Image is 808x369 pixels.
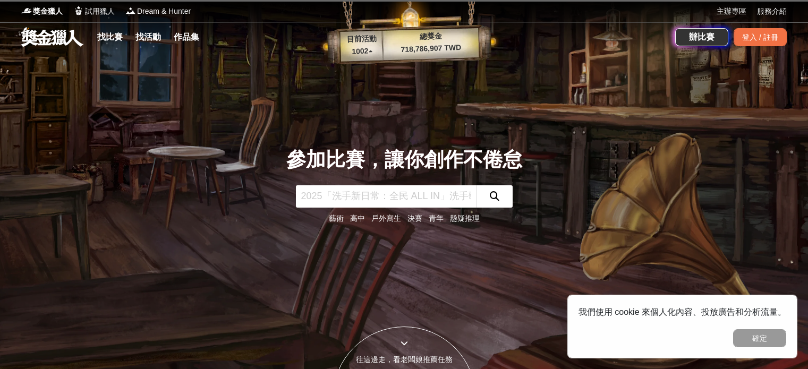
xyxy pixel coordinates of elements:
[286,145,522,175] div: 參加比賽，讓你創作不倦怠
[169,30,203,45] a: 作品集
[21,5,32,16] img: Logo
[33,6,63,17] span: 獎金獵人
[73,6,115,17] a: Logo試用獵人
[450,214,480,222] a: 懸疑推理
[125,5,136,16] img: Logo
[340,33,383,46] p: 目前活動
[93,30,127,45] a: 找比賽
[296,185,477,208] input: 2025「洗手新日常：全民 ALL IN」洗手歌全台徵選
[579,307,786,316] span: 我們使用 cookie 來個人化內容、投放廣告和分析流量。
[717,6,746,17] a: 主辦專區
[131,30,165,45] a: 找活動
[137,6,191,17] span: Dream & Hunter
[329,214,344,222] a: 藝術
[734,28,787,46] div: 登入 / 註冊
[350,214,365,222] a: 高中
[429,214,444,222] a: 青年
[21,6,63,17] a: Logo獎金獵人
[371,214,401,222] a: 戶外寫生
[125,6,191,17] a: LogoDream & Hunter
[382,29,479,44] p: 總獎金
[757,6,787,17] a: 服務介紹
[733,329,786,347] button: 確定
[73,5,84,16] img: Logo
[341,45,384,58] p: 1002 ▴
[333,354,475,365] div: 往這邊走，看老闆娘推薦任務
[85,6,115,17] span: 試用獵人
[675,28,728,46] a: 辦比賽
[407,214,422,222] a: 決賽
[383,41,479,56] p: 718,786,907 TWD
